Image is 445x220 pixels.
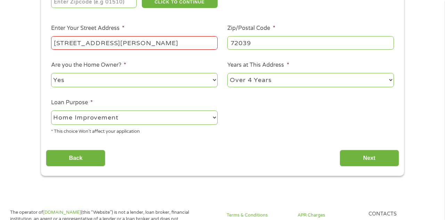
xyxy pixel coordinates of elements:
[51,126,218,135] div: * This choice Won’t affect your application
[227,212,289,219] a: Terms & Conditions
[51,62,126,69] label: Are you the Home Owner?
[369,211,431,218] h4: Contacts
[340,150,399,167] input: Next
[227,62,289,69] label: Years at This Address
[43,210,81,215] a: [DOMAIN_NAME]
[51,25,124,32] label: Enter Your Street Address
[51,99,93,106] label: Loan Purpose
[46,150,105,167] input: Back
[227,25,275,32] label: Zip/Postal Code
[298,212,360,219] a: APR Charges
[51,36,218,49] input: 1 Main Street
